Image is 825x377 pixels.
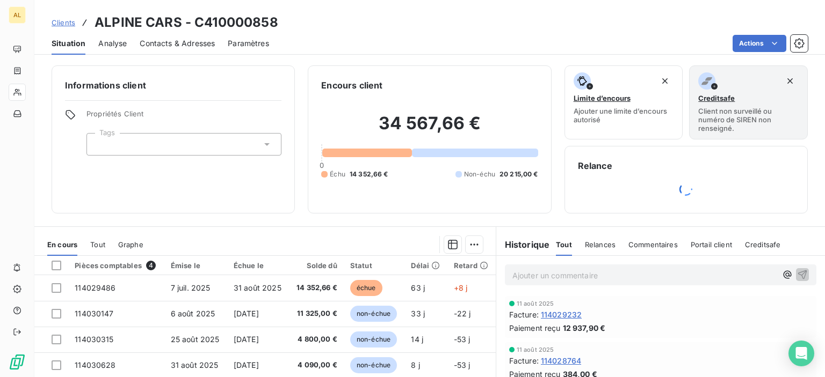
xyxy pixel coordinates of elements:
[350,306,397,322] span: non-échue
[411,335,423,344] span: 14 j
[698,94,735,102] span: Creditsafe
[350,261,399,270] div: Statut
[295,360,337,371] span: 4 090,00 €
[320,161,324,169] span: 0
[574,107,674,124] span: Ajouter une limite d’encours autorisé
[454,360,471,369] span: -53 j
[75,261,157,270] div: Pièces comptables
[47,240,77,249] span: En cours
[171,261,221,270] div: Émise le
[565,65,683,139] button: Limite d’encoursAjouter une limite d’encours autorisé
[90,240,105,249] span: Tout
[295,308,337,319] span: 11 325,00 €
[146,261,156,270] span: 4
[698,107,799,132] span: Client non surveillé ou numéro de SIREN non renseigné.
[454,335,471,344] span: -53 j
[140,38,215,49] span: Contacts & Adresses
[411,360,419,369] span: 8 j
[75,283,115,292] span: 114029486
[52,18,75,27] span: Clients
[234,360,259,369] span: [DATE]
[86,109,281,124] span: Propriétés Client
[52,38,85,49] span: Situation
[350,280,382,296] span: échue
[578,159,794,172] h6: Relance
[411,283,425,292] span: 63 j
[509,322,561,334] span: Paiement reçu
[228,38,269,49] span: Paramètres
[628,240,678,249] span: Commentaires
[454,283,468,292] span: +8 j
[65,79,281,92] h6: Informations client
[234,283,281,292] span: 31 août 2025
[321,79,382,92] h6: Encours client
[464,169,495,179] span: Non-échu
[541,309,582,320] span: 114029232
[411,261,440,270] div: Délai
[75,335,113,344] span: 114030315
[295,283,337,293] span: 14 352,66 €
[556,240,572,249] span: Tout
[171,360,219,369] span: 31 août 2025
[295,334,337,345] span: 4 800,00 €
[98,38,127,49] span: Analyse
[500,169,538,179] span: 20 215,00 €
[171,309,215,318] span: 6 août 2025
[745,240,781,249] span: Creditsafe
[454,309,471,318] span: -22 j
[788,341,814,366] div: Open Intercom Messenger
[689,65,808,139] button: CreditsafeClient non surveillé ou numéro de SIREN non renseigné.
[96,139,104,149] input: Ajouter une valeur
[75,360,115,369] span: 114030628
[411,309,425,318] span: 33 j
[118,240,143,249] span: Graphe
[454,261,489,270] div: Retard
[496,238,550,251] h6: Historique
[509,355,539,366] span: Facture :
[234,261,283,270] div: Échue le
[517,300,554,307] span: 11 août 2025
[691,240,732,249] span: Portail client
[517,346,554,353] span: 11 août 2025
[733,35,786,52] button: Actions
[95,13,278,32] h3: ALPINE CARS - C410000858
[585,240,616,249] span: Relances
[541,355,581,366] span: 114028764
[350,357,397,373] span: non-échue
[350,169,388,179] span: 14 352,66 €
[295,261,337,270] div: Solde dû
[52,17,75,28] a: Clients
[234,309,259,318] span: [DATE]
[321,113,538,145] h2: 34 567,66 €
[75,309,113,318] span: 114030147
[9,6,26,24] div: AL
[574,94,631,102] span: Limite d’encours
[234,335,259,344] span: [DATE]
[509,309,539,320] span: Facture :
[350,331,397,348] span: non-échue
[171,335,220,344] span: 25 août 2025
[9,353,26,371] img: Logo LeanPay
[330,169,345,179] span: Échu
[171,283,211,292] span: 7 juil. 2025
[563,322,606,334] span: 12 937,90 €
